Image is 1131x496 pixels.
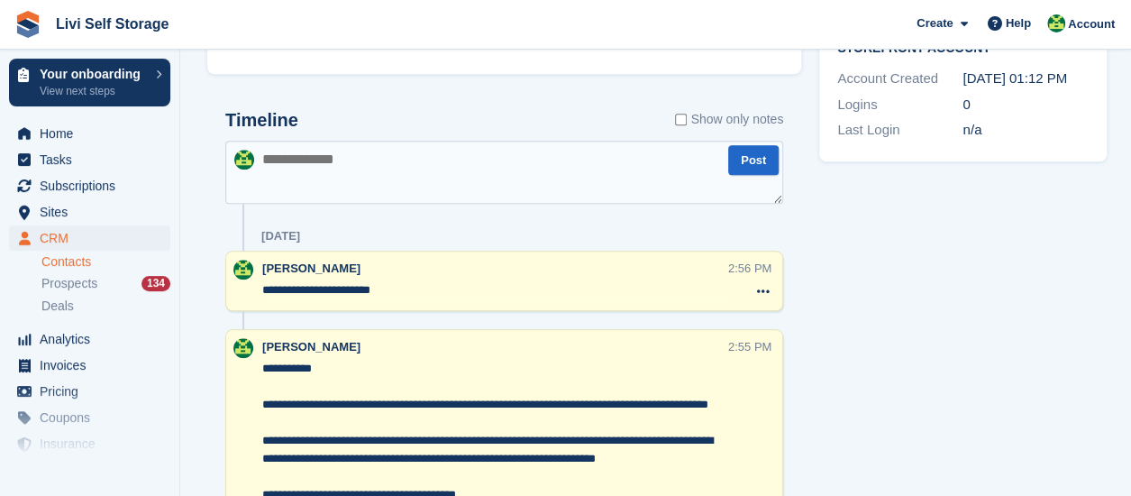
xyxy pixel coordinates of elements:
[233,260,253,280] img: Alex Handyside
[40,173,148,198] span: Subscriptions
[675,110,783,129] label: Show only notes
[1006,14,1031,32] span: Help
[1047,14,1065,32] img: Alex Handyside
[9,147,170,172] a: menu
[837,95,962,115] div: Logins
[40,121,148,146] span: Home
[40,68,147,80] p: Your onboarding
[234,150,254,170] img: Alex Handyside
[9,173,170,198] a: menu
[728,260,771,277] div: 2:56 PM
[261,229,300,243] div: [DATE]
[9,225,170,251] a: menu
[962,69,1088,89] div: [DATE] 01:12 PM
[9,353,170,378] a: menu
[262,262,360,275] span: [PERSON_NAME]
[40,431,148,456] span: Insurance
[728,338,771,355] div: 2:55 PM
[40,353,148,378] span: Invoices
[40,199,148,225] span: Sites
[9,121,170,146] a: menu
[41,275,97,292] span: Prospects
[675,110,687,129] input: Show only notes
[141,276,170,291] div: 134
[40,147,148,172] span: Tasks
[962,120,1088,141] div: n/a
[728,145,779,175] button: Post
[962,95,1088,115] div: 0
[9,431,170,456] a: menu
[1068,15,1115,33] span: Account
[9,326,170,352] a: menu
[9,59,170,106] a: Your onboarding View next steps
[40,379,148,404] span: Pricing
[233,338,253,358] img: Alex Handyside
[41,297,170,316] a: Deals
[40,326,148,352] span: Analytics
[40,225,148,251] span: CRM
[837,120,962,141] div: Last Login
[41,253,170,271] a: Contacts
[837,69,962,89] div: Account Created
[262,340,360,354] span: [PERSON_NAME]
[40,83,147,99] p: View next steps
[14,11,41,38] img: stora-icon-8386f47178a22dfd0bd8f6a31ec36ba5ce8667c1dd55bd0f319d3a0aa187defe.svg
[41,298,74,315] span: Deals
[40,405,148,430] span: Coupons
[917,14,953,32] span: Create
[9,199,170,225] a: menu
[49,9,176,39] a: Livi Self Storage
[225,110,298,131] h2: Timeline
[41,274,170,293] a: Prospects 134
[9,379,170,404] a: menu
[9,405,170,430] a: menu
